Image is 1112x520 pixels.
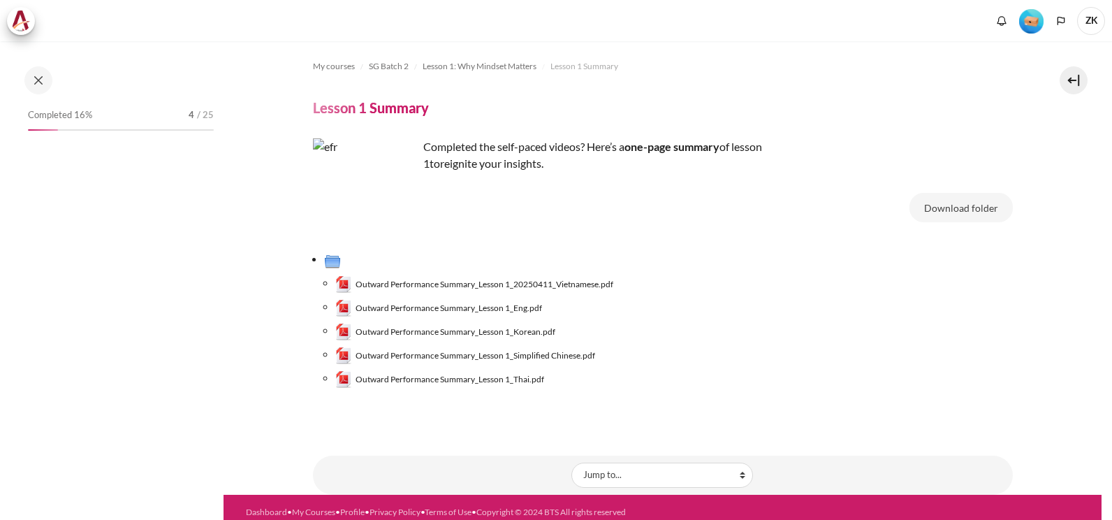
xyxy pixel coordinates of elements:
a: Lesson 1 Summary [550,58,618,75]
div: Level #1 [1019,8,1044,34]
span: Lesson 1: Why Mindset Matters [423,60,536,73]
a: Outward Performance Summary_Lesson 1_Eng.pdfOutward Performance Summary_Lesson 1_Eng.pdf [335,300,543,317]
span: Lesson 1 Summary [550,60,618,73]
a: Level #1 [1014,8,1049,34]
a: Terms of Use [425,507,471,517]
a: User menu [1077,7,1105,35]
span: to [430,157,440,170]
a: Lesson 1: Why Mindset Matters [423,58,536,75]
span: Outward Performance Summary_Lesson 1_Thai.pdf [356,373,544,386]
img: Architeck [11,10,31,31]
a: Outward Performance Summary_Lesson 1_20250411_Vietnamese.pdfOutward Performance Summary_Lesson 1_... [335,276,614,293]
span: Completed 16% [28,108,92,122]
div: 16% [28,129,58,131]
span: Outward Performance Summary_Lesson 1_Korean.pdf [356,326,555,338]
img: Outward Performance Summary_Lesson 1_Thai.pdf [335,371,352,388]
span: 4 [189,108,194,122]
a: Profile [340,507,365,517]
a: My courses [313,58,355,75]
span: / 25 [197,108,214,122]
span: My courses [313,60,355,73]
a: Privacy Policy [370,507,420,517]
img: Level #1 [1019,9,1044,34]
img: Outward Performance Summary_Lesson 1_Korean.pdf [335,324,352,340]
a: Dashboard [246,507,287,517]
p: Completed the self-paced videos? Here’s a of lesson 1 reignite your insights. [313,138,802,172]
button: Languages [1051,10,1071,31]
nav: Navigation bar [313,55,1013,78]
a: Outward Performance Summary_Lesson 1_Simplified Chinese.pdfOutward Performance Summary_Lesson 1_S... [335,347,596,364]
span: Outward Performance Summary_Lesson 1_20250411_Vietnamese.pdf [356,278,613,291]
a: Copyright © 2024 BTS All rights reserved [476,507,626,517]
span: Outward Performance Summary_Lesson 1_Simplified Chinese.pdf [356,349,595,362]
img: Outward Performance Summary_Lesson 1_Eng.pdf [335,300,352,317]
div: Show notification window with no new notifications [991,10,1012,31]
a: Architeck Architeck [7,7,42,35]
button: Download folder [909,193,1013,222]
a: My Courses [292,507,335,517]
a: Outward Performance Summary_Lesson 1_Thai.pdfOutward Performance Summary_Lesson 1_Thai.pdf [335,371,545,388]
section: Content [224,41,1102,495]
span: Outward Performance Summary_Lesson 1_Eng.pdf [356,302,542,315]
img: Outward Performance Summary_Lesson 1_20250411_Vietnamese.pdf [335,276,352,293]
a: Outward Performance Summary_Lesson 1_Korean.pdfOutward Performance Summary_Lesson 1_Korean.pdf [335,324,556,340]
span: SG Batch 2 [369,60,409,73]
img: efr [313,138,418,243]
img: Outward Performance Summary_Lesson 1_Simplified Chinese.pdf [335,347,352,364]
div: • • • • • [246,506,704,519]
a: SG Batch 2 [369,58,409,75]
strong: one-page summary [624,140,719,153]
span: ZK [1077,7,1105,35]
h4: Lesson 1 Summary [313,99,429,117]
